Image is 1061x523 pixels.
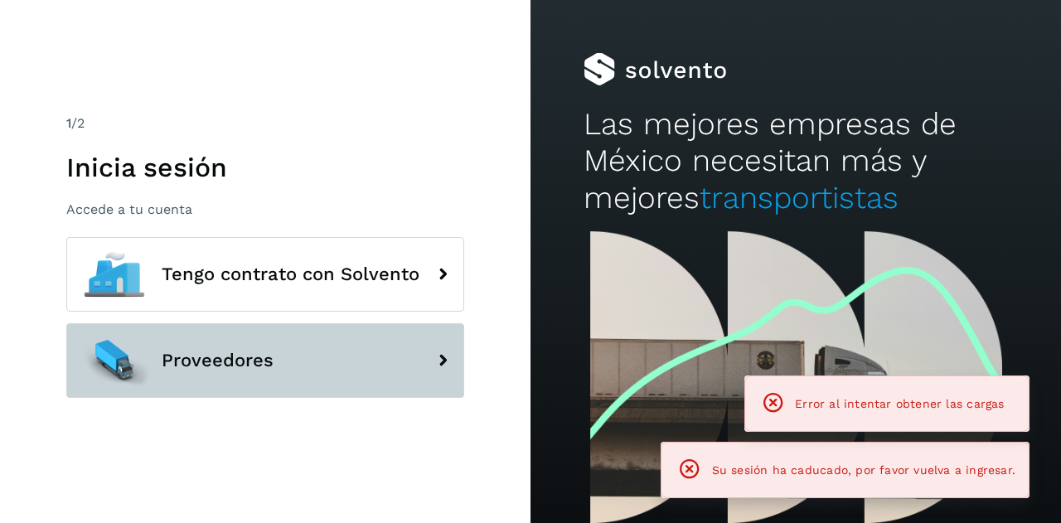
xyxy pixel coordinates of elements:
[66,152,464,183] h1: Inicia sesión
[795,397,1004,410] span: Error al intentar obtener las cargas
[66,201,464,217] p: Accede a tu cuenta
[584,106,1008,216] h2: Las mejores empresas de México necesitan más y mejores
[712,463,1015,477] span: Su sesión ha caducado, por favor vuelva a ingresar.
[66,237,464,312] button: Tengo contrato con Solvento
[162,264,419,284] span: Tengo contrato con Solvento
[66,114,464,133] div: /2
[66,115,71,131] span: 1
[162,351,274,370] span: Proveedores
[66,323,464,398] button: Proveedores
[700,180,899,215] span: transportistas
